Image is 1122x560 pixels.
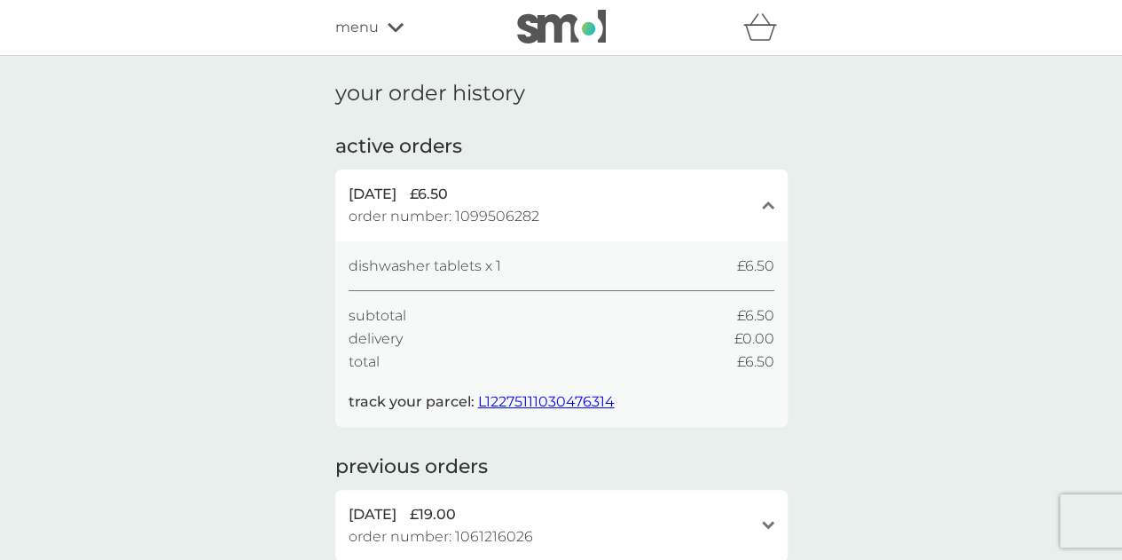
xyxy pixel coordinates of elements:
span: £6.50 [737,304,774,327]
span: menu [335,16,379,39]
img: smol [517,10,606,43]
span: order number: 1099506282 [349,205,539,228]
span: £19.00 [410,503,456,526]
p: track your parcel: [349,390,615,414]
span: delivery [349,327,403,351]
span: total [349,351,380,374]
span: dishwasher tablets x 1 [349,255,501,278]
span: £0.00 [734,327,774,351]
a: L12275111030476314 [478,393,615,410]
div: basket [743,10,788,45]
span: £6.50 [737,255,774,278]
span: [DATE] [349,183,396,206]
span: [DATE] [349,503,396,526]
span: subtotal [349,304,406,327]
h2: previous orders [335,454,488,481]
h2: active orders [335,133,462,161]
h1: your order history [335,81,525,106]
span: order number: 1061216026 [349,525,533,548]
span: £6.50 [737,351,774,374]
span: £6.50 [410,183,448,206]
